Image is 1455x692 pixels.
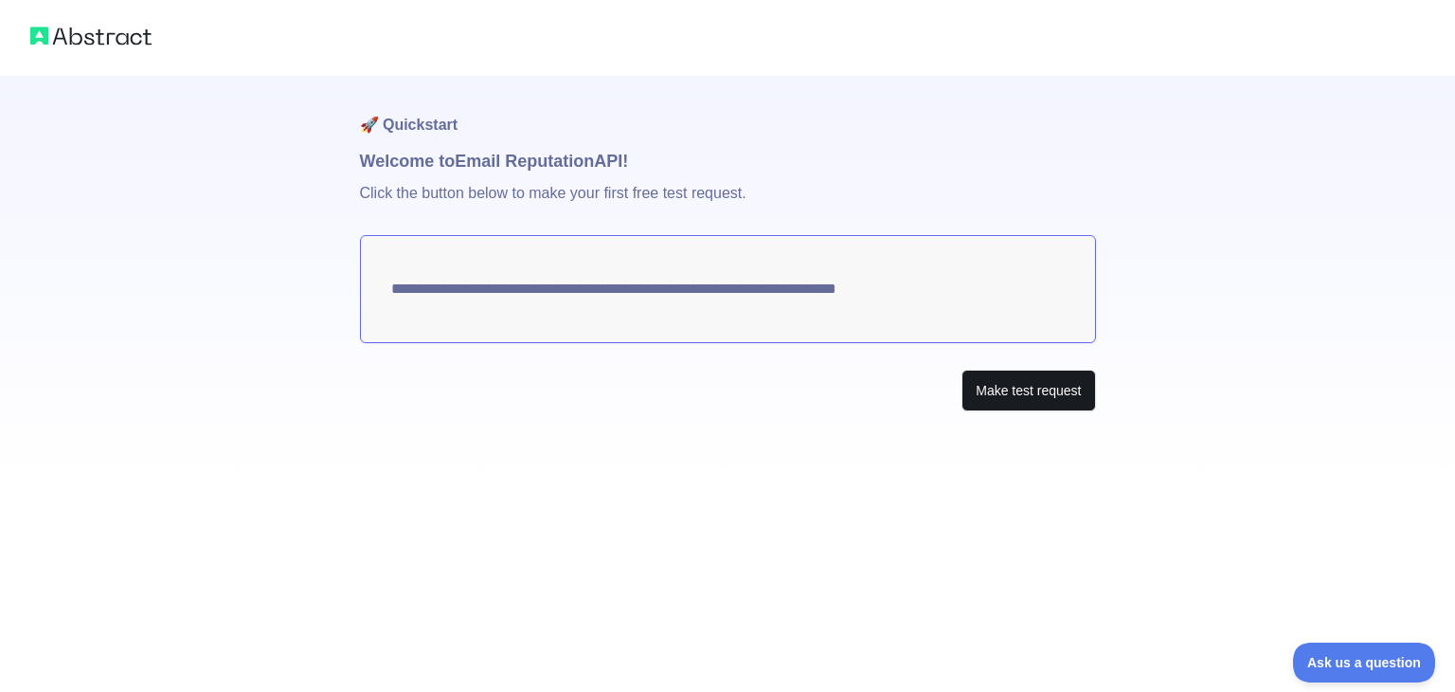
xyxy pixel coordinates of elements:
[961,370,1095,412] button: Make test request
[360,174,1096,235] p: Click the button below to make your first free test request.
[30,23,152,49] img: Abstract logo
[360,148,1096,174] h1: Welcome to Email Reputation API!
[1293,643,1436,683] iframe: Toggle Customer Support
[360,76,1096,148] h1: 🚀 Quickstart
